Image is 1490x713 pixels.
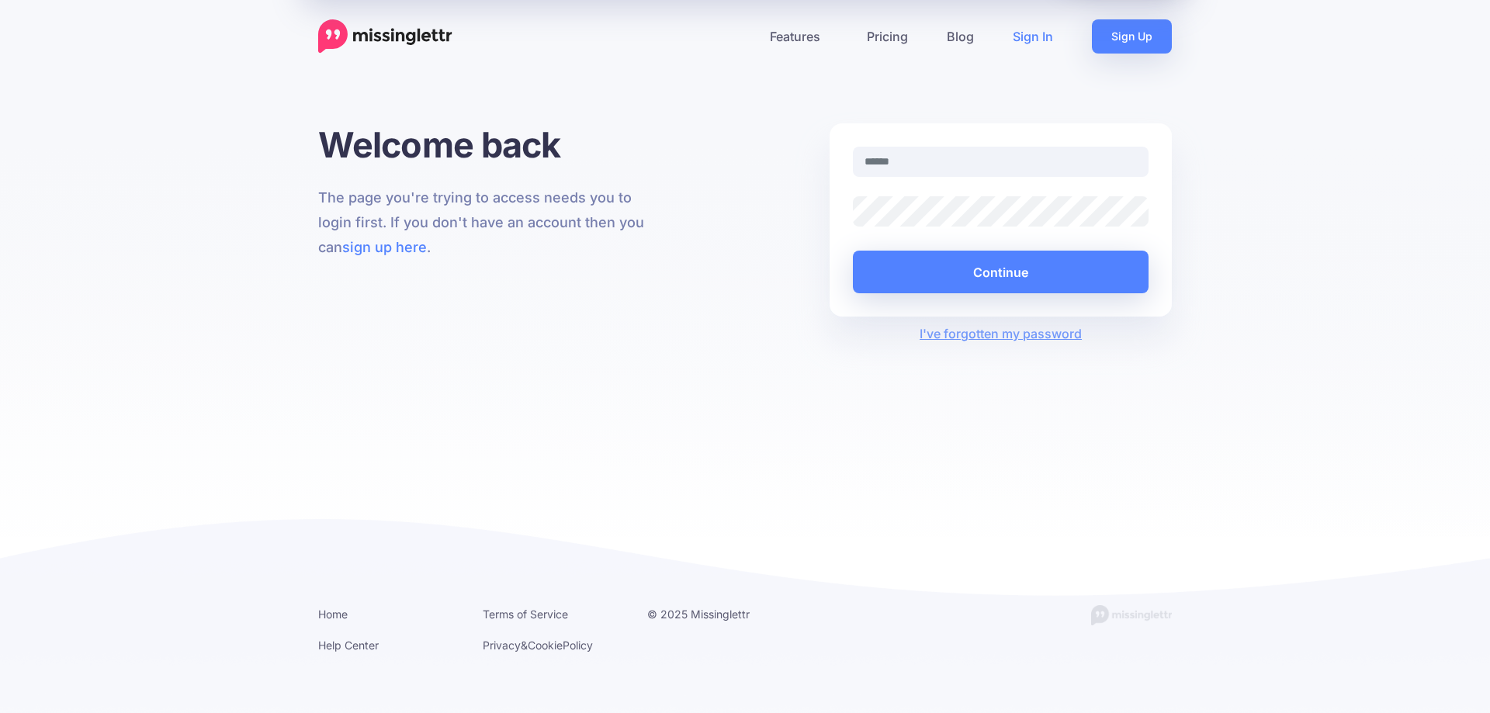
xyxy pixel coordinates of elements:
[483,639,521,652] a: Privacy
[847,19,927,54] a: Pricing
[528,639,563,652] a: Cookie
[927,19,993,54] a: Blog
[1092,19,1172,54] a: Sign Up
[318,185,660,260] p: The page you're trying to access needs you to login first. If you don't have an account then you ...
[750,19,847,54] a: Features
[993,19,1072,54] a: Sign In
[920,326,1082,341] a: I've forgotten my password
[318,123,660,166] h1: Welcome back
[647,604,788,624] li: © 2025 Missinglettr
[483,635,624,655] li: & Policy
[318,639,379,652] a: Help Center
[318,607,348,621] a: Home
[342,239,427,255] a: sign up here
[483,607,568,621] a: Terms of Service
[853,251,1149,293] button: Continue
